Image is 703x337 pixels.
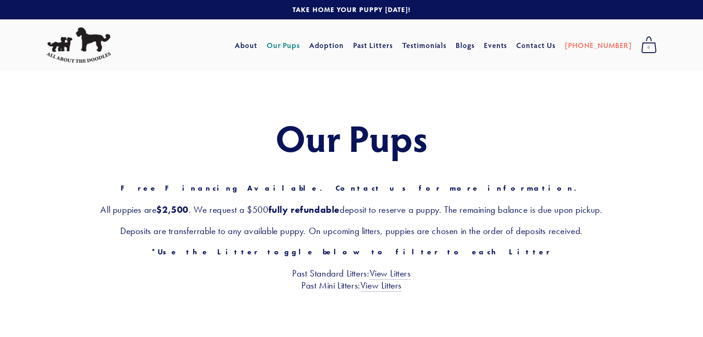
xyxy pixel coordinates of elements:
[156,204,189,215] strong: $2,500
[456,37,475,54] a: Blogs
[46,225,657,237] h3: Deposits are transferrable to any available puppy. On upcoming litters, puppies are chosen in the...
[353,40,393,50] a: Past Litters
[309,37,344,54] a: Adoption
[484,37,507,54] a: Events
[121,184,582,193] strong: Free Financing Available. Contact us for more information.
[641,42,657,54] span: 0
[402,37,447,54] a: Testimonials
[516,37,556,54] a: Contact Us
[269,204,340,215] strong: fully refundable
[267,37,300,54] a: Our Pups
[151,247,552,256] strong: *Use the Litter toggle below to filter to each Litter
[46,27,111,63] img: All About The Doodles
[46,267,657,291] h3: Past Standard Litters: Past Mini Litters:
[636,34,661,57] a: 0 items in cart
[46,117,657,158] h1: Our Pups
[565,37,632,54] a: [PHONE_NUMBER]
[370,268,411,280] a: View Litters
[235,37,257,54] a: About
[361,280,402,292] a: View Litters
[46,204,657,216] h3: All puppies are . We request a $500 deposit to reserve a puppy. The remaining balance is due upon...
